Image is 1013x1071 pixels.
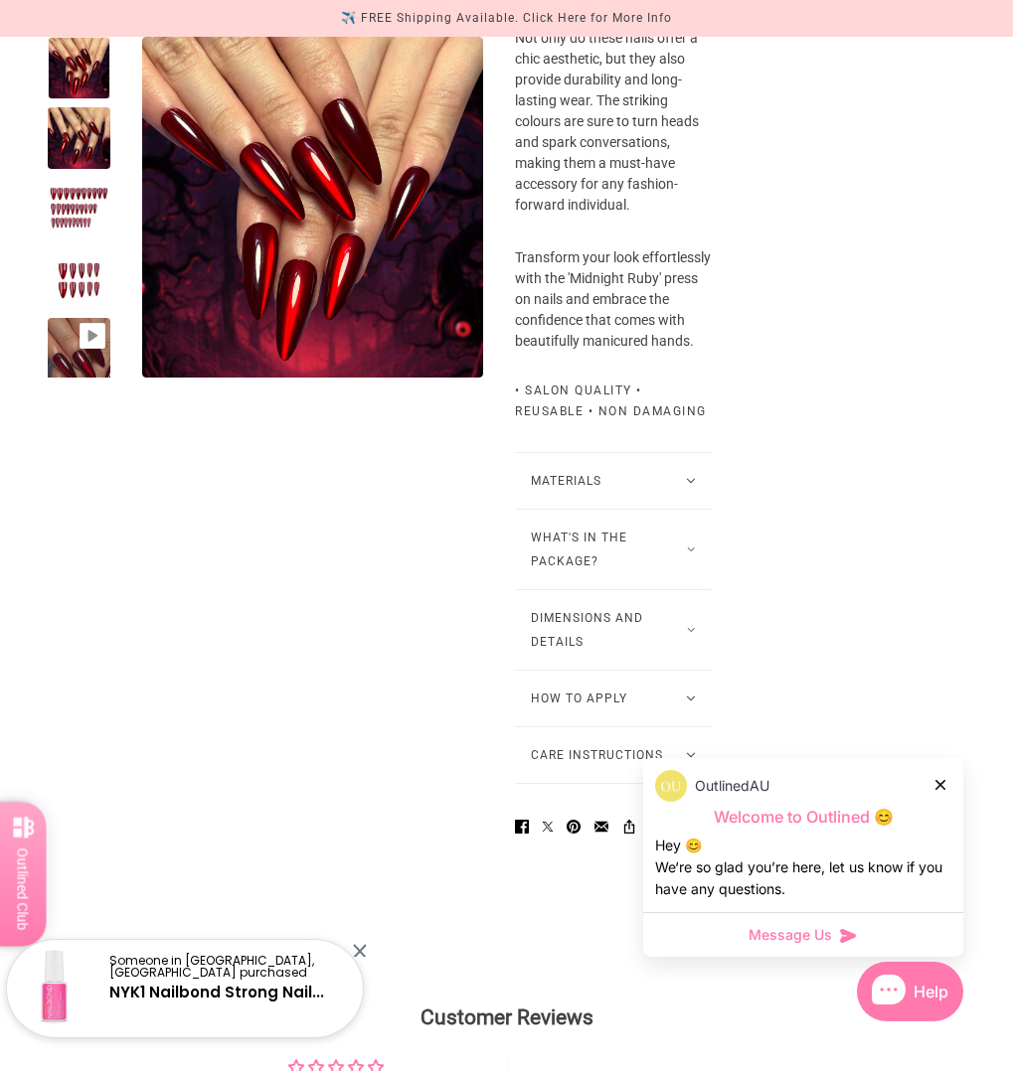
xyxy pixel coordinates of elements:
[515,28,712,247] p: Not only do these nails offer a chic aesthetic, but they also provide durability and long-lasting...
[515,590,712,670] button: Dimensions and Details
[515,727,712,783] button: Care Instructions
[614,808,644,844] share-url: Copy URL
[515,381,712,422] div: • Salon Quality • Reusable • Non Damaging
[109,955,346,979] p: Someone in [GEOGRAPHIC_DATA], [GEOGRAPHIC_DATA] purchased
[535,808,561,844] a: Post on X
[515,510,712,589] button: What's in the package?
[507,808,537,844] a: Share on Facebook
[695,775,769,797] p: OutlinedAU
[515,247,712,352] p: Transform your look effortlessly with the 'Midnight Ruby' press on nails and embrace the confiden...
[655,770,687,802] img: data:image/png;base64,iVBORw0KGgoAAAANSUhEUgAAACQAAAAkCAYAAADhAJiYAAAAAXNSR0IArs4c6QAAAERlWElmTU0...
[515,671,712,726] button: How to Apply
[655,835,951,900] div: Hey 😊 We‘re so glad you’re here, let us know if you have any questions.
[655,807,951,828] p: Welcome to Outlined 😊
[559,808,589,844] a: Pin on Pinterest
[142,37,483,378] img: Midnight Ruby
[109,982,324,1002] a: NYK1 Nailbond Strong Nail...
[749,925,832,945] span: Message Us
[64,1003,949,1032] h2: Customer Reviews
[142,37,483,378] modal-trigger: Enlarge product image
[341,8,672,29] div: ✈️ FREE Shipping Available. Click Here for More Info
[587,808,616,844] a: Send via email
[515,453,712,509] button: Materials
